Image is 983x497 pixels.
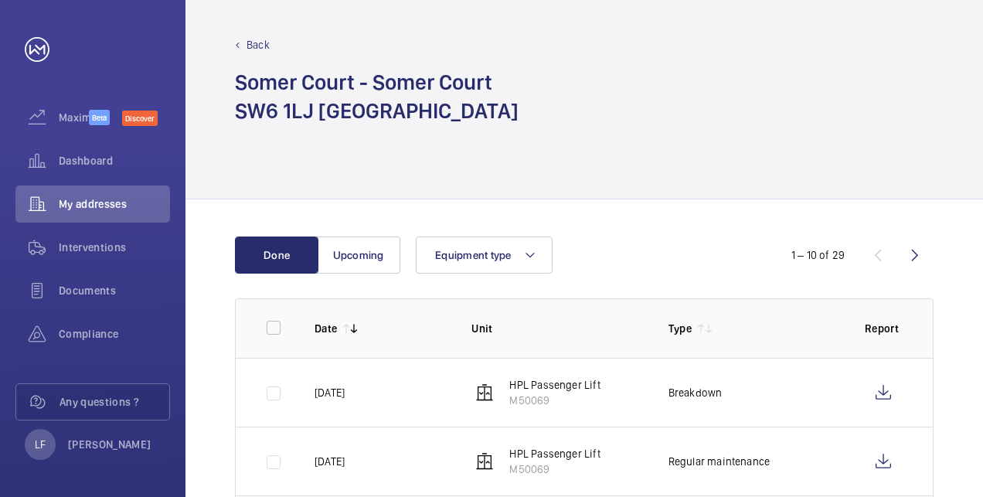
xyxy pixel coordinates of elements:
span: Compliance [59,326,170,342]
span: Discover [122,111,158,126]
span: Dashboard [59,153,170,169]
p: Regular maintenance [668,454,770,469]
span: Documents [59,283,170,298]
img: elevator.svg [475,383,494,402]
p: Back [247,37,270,53]
p: Type [668,321,692,336]
div: 1 – 10 of 29 [791,247,845,263]
p: M50069 [509,393,600,408]
p: [DATE] [315,454,345,469]
p: Unit [471,321,643,336]
span: Interventions [59,240,170,255]
img: elevator.svg [475,452,494,471]
p: [PERSON_NAME] [68,437,151,452]
p: [DATE] [315,385,345,400]
button: Done [235,237,318,274]
p: LF [35,437,46,452]
span: Any questions ? [60,394,169,410]
button: Equipment type [416,237,553,274]
span: Beta [89,110,110,125]
p: HPL Passenger Lift [509,446,600,461]
p: Breakdown [668,385,723,400]
p: M50069 [509,461,600,477]
button: Upcoming [317,237,400,274]
p: HPL Passenger Lift [509,377,600,393]
span: Maximize [59,110,89,125]
span: My addresses [59,196,170,212]
p: Report [865,321,902,336]
h1: Somer Court - Somer Court SW6 1LJ [GEOGRAPHIC_DATA] [235,68,519,125]
span: Equipment type [435,249,512,261]
p: Date [315,321,337,336]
